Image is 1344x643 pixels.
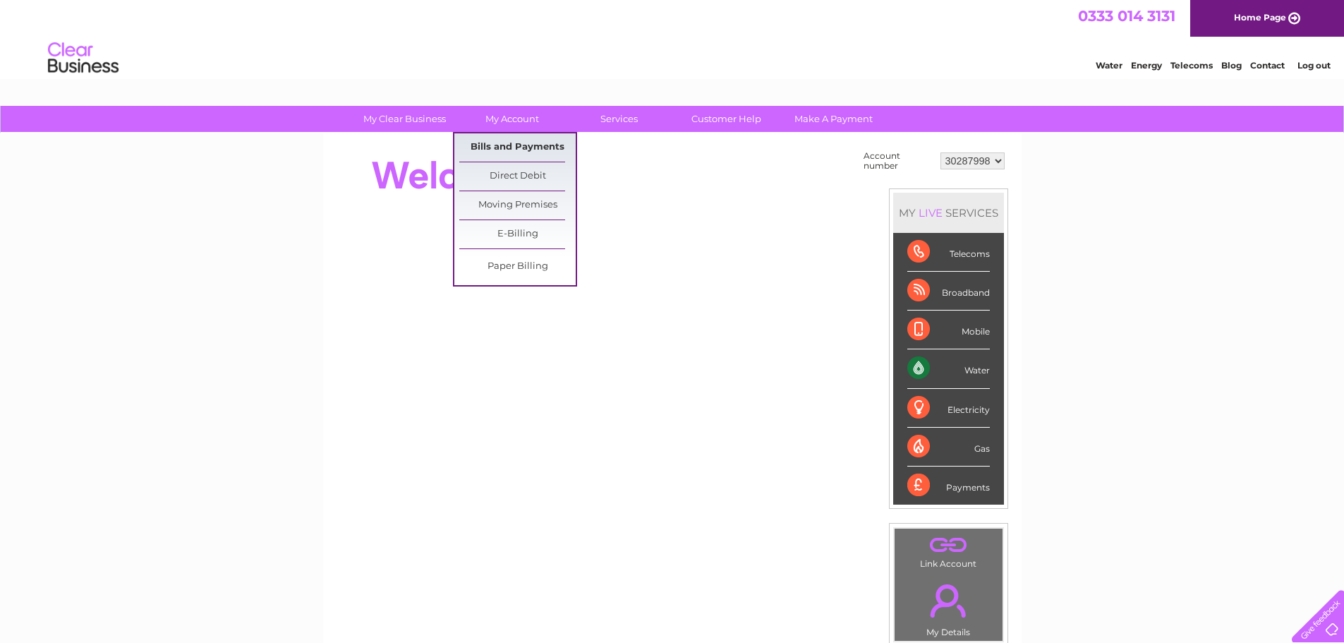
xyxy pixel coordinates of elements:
a: Water [1096,60,1122,71]
a: E-Billing [459,220,576,248]
div: Water [907,349,990,388]
div: Electricity [907,389,990,428]
a: 0333 014 3131 [1078,7,1175,25]
a: Paper Billing [459,253,576,281]
a: Energy [1131,60,1162,71]
div: Clear Business is a trading name of Verastar Limited (registered in [GEOGRAPHIC_DATA] No. 3667643... [339,8,1006,68]
td: Link Account [894,528,1003,572]
a: Log out [1297,60,1331,71]
a: Blog [1221,60,1242,71]
div: Broadband [907,272,990,311]
a: . [898,532,999,557]
a: Direct Debit [459,162,576,191]
div: MY SERVICES [893,193,1004,233]
div: Payments [907,467,990,505]
div: Telecoms [907,233,990,272]
a: Contact [1250,60,1285,71]
a: Bills and Payments [459,133,576,162]
div: Gas [907,428,990,467]
a: My Clear Business [346,106,463,132]
a: Make A Payment [775,106,892,132]
a: Customer Help [668,106,785,132]
a: Services [561,106,677,132]
a: My Account [454,106,570,132]
a: . [898,576,999,625]
a: Moving Premises [459,191,576,220]
div: LIVE [916,206,945,220]
td: My Details [894,572,1003,642]
img: logo.png [47,37,119,80]
div: Mobile [907,311,990,349]
td: Account number [860,148,937,174]
a: Telecoms [1170,60,1213,71]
